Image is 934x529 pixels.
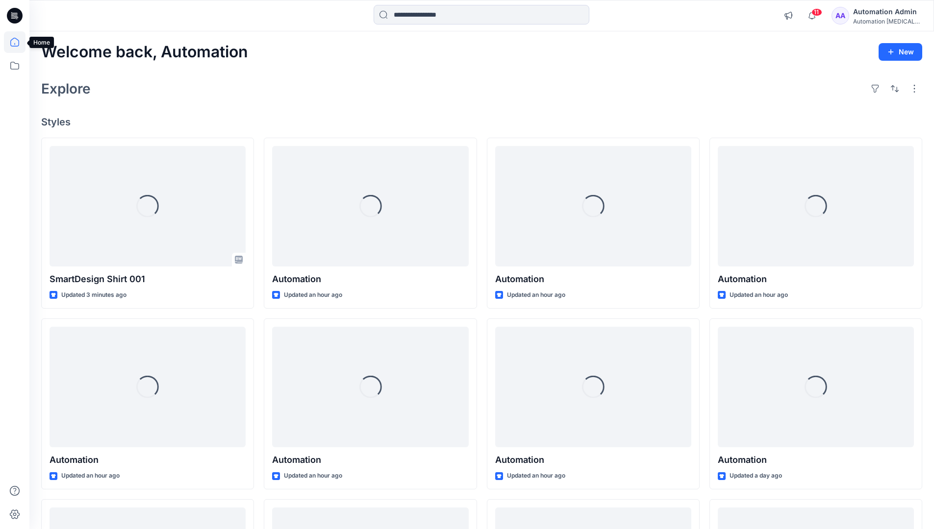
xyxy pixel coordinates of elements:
[718,272,914,286] p: Automation
[41,116,922,128] h4: Styles
[718,453,914,467] p: Automation
[50,272,246,286] p: SmartDesign Shirt 001
[272,453,468,467] p: Automation
[507,471,565,481] p: Updated an hour ago
[41,43,248,61] h2: Welcome back, Automation
[811,8,822,16] span: 11
[50,453,246,467] p: Automation
[61,290,126,300] p: Updated 3 minutes ago
[507,290,565,300] p: Updated an hour ago
[495,272,691,286] p: Automation
[284,290,342,300] p: Updated an hour ago
[61,471,120,481] p: Updated an hour ago
[832,7,849,24] div: AA
[284,471,342,481] p: Updated an hour ago
[730,471,782,481] p: Updated a day ago
[879,43,922,61] button: New
[730,290,788,300] p: Updated an hour ago
[495,453,691,467] p: Automation
[272,272,468,286] p: Automation
[41,81,91,96] h2: Explore
[853,18,922,25] div: Automation [MEDICAL_DATA]...
[853,6,922,18] div: Automation Admin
